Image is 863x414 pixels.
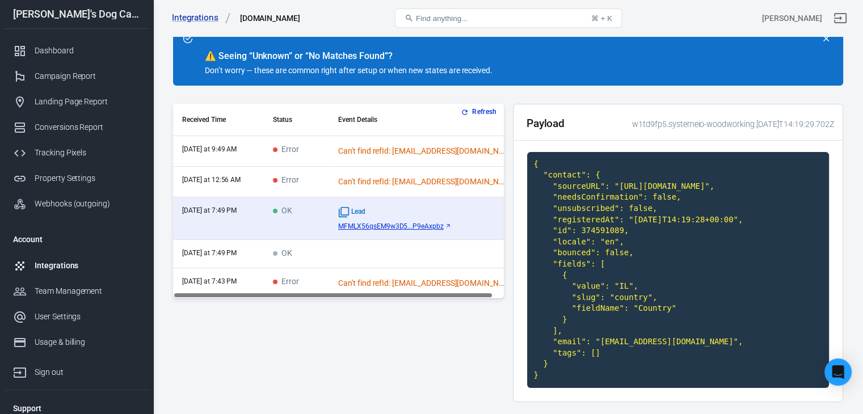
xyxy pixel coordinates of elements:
[338,222,444,230] span: MFMLX56qsEM9w3D51KNlkYP9eAxpbz
[4,89,149,115] a: Landing Page Report
[4,166,149,191] a: Property Settings
[35,147,140,159] div: Tracking Pixels
[4,115,149,140] a: Conversions Report
[35,336,140,348] div: Usage & billing
[591,14,612,23] div: ⌘ + K
[182,145,237,153] time: 2025-09-11T09:49:04+05:30
[4,355,149,385] a: Sign out
[273,249,292,259] span: OK
[173,104,264,136] th: Received Time
[4,140,149,166] a: Tracking Pixels
[762,12,822,24] div: Account id: w1td9fp5
[395,9,622,28] button: Find anything...⌘ + K
[182,249,237,257] time: 2025-09-10T19:49:29+05:30
[35,285,140,297] div: Team Management
[827,5,854,32] a: Sign out
[527,152,830,388] code: { "contact": { "sourceURL": "[URL][DOMAIN_NAME]", "needsConfirmation": false, "unsubscribed": fal...
[527,117,565,129] h2: Payload
[205,50,767,62] div: Seeing “Unknown” or “No Matches Found”?
[264,104,329,136] th: Status
[35,70,140,82] div: Campaign Report
[273,176,299,185] span: Error
[4,191,149,217] a: Webhooks (outgoing)
[338,176,508,188] div: Can't find refId: [EMAIL_ADDRESS][DOMAIN_NAME]
[818,31,834,47] button: close
[35,45,140,57] div: Dashboard
[182,277,237,285] time: 2025-09-10T19:43:43+05:30
[824,358,852,386] div: Open Intercom Messenger
[628,119,835,130] div: w1td9fp5.systemeio-woodworking.[DATE]T14:19:29.702Z
[4,329,149,355] a: Usage & billing
[4,64,149,89] a: Campaign Report
[35,311,140,323] div: User Settings
[329,104,517,136] th: Event Details
[205,65,767,77] p: Don’t worry — these are common right after setup or when new states are received.
[4,9,149,19] div: [PERSON_NAME]'s Dog Care Shop
[4,278,149,304] a: Team Management
[35,172,140,184] div: Property Settings
[182,176,241,184] time: 2025-09-11T00:56:59+05:30
[240,12,300,24] div: Systeme.io
[273,277,299,287] span: Error
[35,260,140,272] div: Integrations
[338,277,508,289] div: Can't find refId: [EMAIL_ADDRESS][DOMAIN_NAME]
[172,12,231,24] a: Integrations
[416,14,468,23] span: Find anything...
[35,121,140,133] div: Conversions Report
[4,226,149,253] li: Account
[338,145,508,157] div: Can't find refId: [EMAIL_ADDRESS][DOMAIN_NAME]
[35,96,140,108] div: Landing Page Report
[4,38,149,64] a: Dashboard
[338,222,508,230] a: MFMLX56qsEM9w3D5...P9eAxpbz
[4,253,149,278] a: Integrations
[273,145,299,155] span: Error
[205,50,216,61] span: warning
[458,106,501,118] button: Refresh
[4,304,149,329] a: User Settings
[35,366,140,378] div: Sign out
[338,206,365,218] span: Standard event name
[173,104,504,298] div: scrollable content
[273,206,292,216] span: OK
[182,206,237,214] time: 2025-09-10T19:49:29+05:30
[35,198,140,210] div: Webhooks (outgoing)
